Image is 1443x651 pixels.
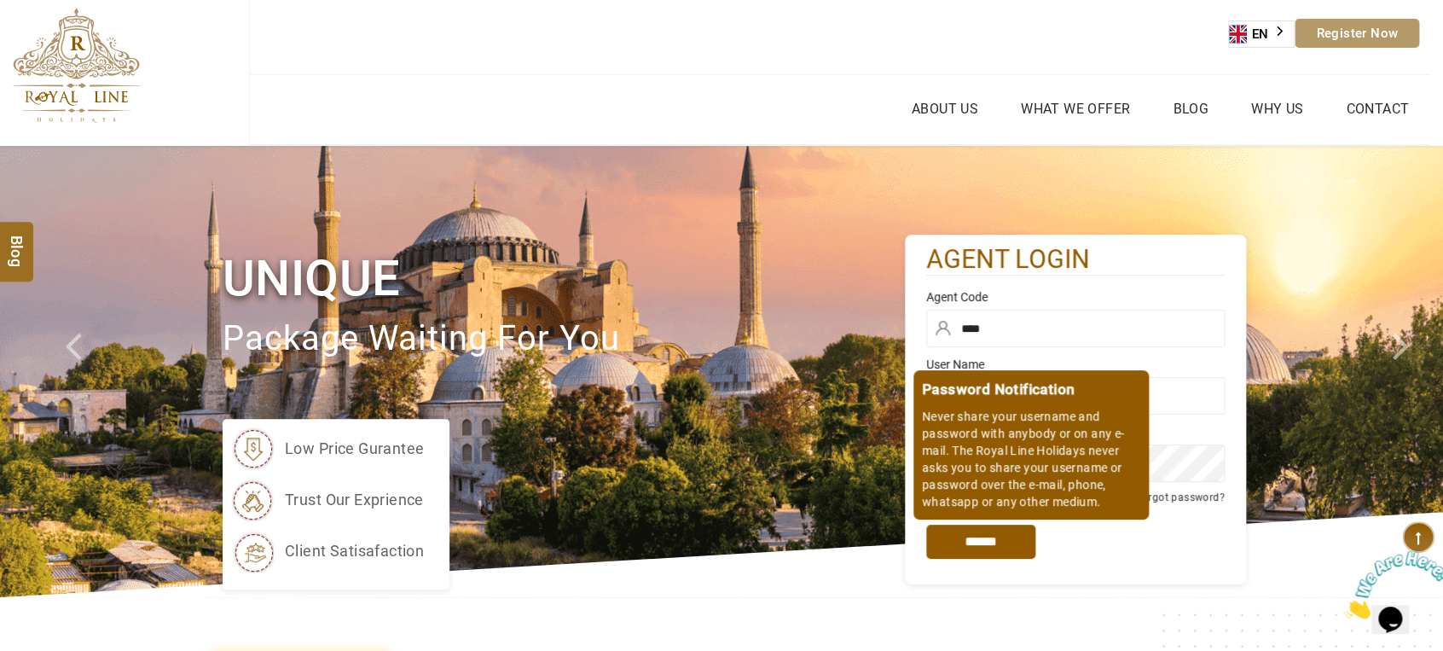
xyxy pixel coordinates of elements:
[926,243,1225,276] h2: agent login
[231,530,424,573] li: client satisafaction
[1229,21,1294,47] a: EN
[1371,146,1443,597] a: Check next image
[231,427,424,470] li: low price gurantee
[43,146,116,597] a: Check next prev
[231,479,424,521] li: trust our exprience
[13,8,140,123] img: The Royal Line Holidays
[1228,20,1295,48] aside: Language selected: English
[907,96,982,121] a: About Us
[1228,20,1295,48] div: Language
[1337,544,1443,625] iframe: chat widget
[223,247,905,311] h1: Unique
[1168,96,1213,121] a: Blog
[1342,96,1413,121] a: Contact
[944,493,1011,505] label: Remember me
[1136,491,1225,503] a: Forgot password?
[1017,96,1134,121] a: What we Offer
[1295,19,1419,48] a: Register Now
[926,288,1225,305] label: Agent Code
[926,356,1225,373] label: User Name
[6,235,28,249] span: Blog
[926,423,1225,440] label: Password
[7,7,113,74] img: Chat attention grabber
[1247,96,1307,121] a: Why Us
[223,311,905,368] p: package waiting for you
